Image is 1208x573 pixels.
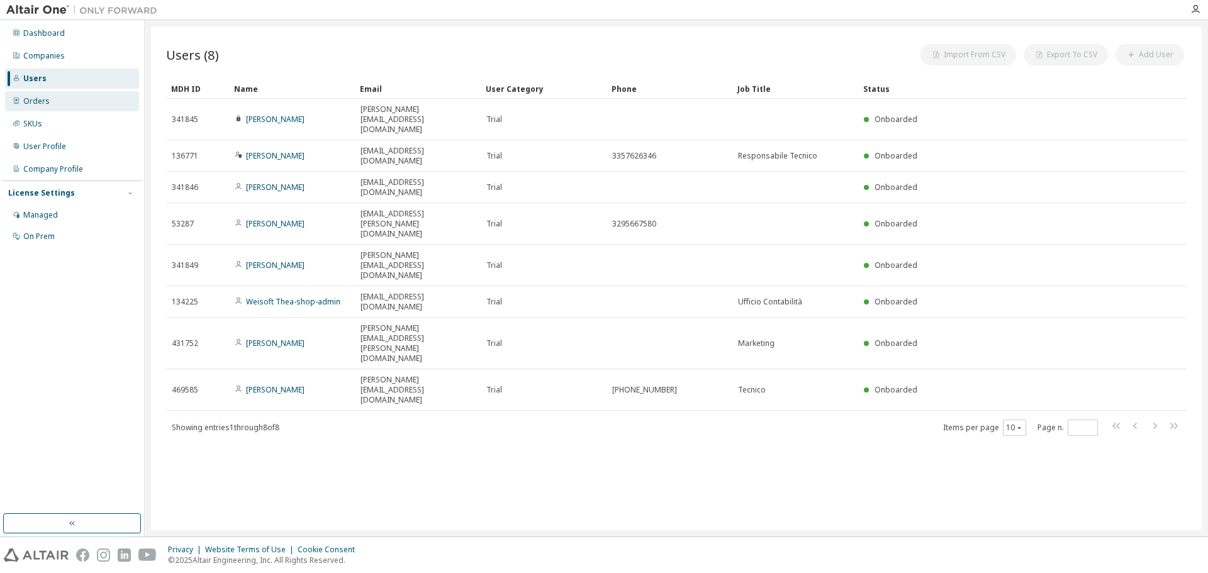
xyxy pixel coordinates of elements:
div: Name [234,79,350,99]
span: [PERSON_NAME][EMAIL_ADDRESS][DOMAIN_NAME] [361,250,475,281]
div: User Category [486,79,601,99]
span: Onboarded [875,296,917,307]
span: 341849 [172,260,198,270]
span: Trial [486,260,502,270]
div: Status [863,79,1111,99]
a: Weisoft Thea-shop-admin [246,296,340,307]
a: [PERSON_NAME] [246,338,305,348]
span: Onboarded [875,150,917,161]
span: 134225 [172,297,198,307]
img: facebook.svg [76,548,89,562]
span: [EMAIL_ADDRESS][DOMAIN_NAME] [361,146,475,166]
img: linkedin.svg [118,548,131,562]
span: [EMAIL_ADDRESS][PERSON_NAME][DOMAIN_NAME] [361,209,475,239]
img: altair_logo.svg [4,548,69,562]
img: youtube.svg [138,548,157,562]
span: Items per page [943,420,1026,436]
div: Dashboard [23,28,65,38]
span: Trial [486,297,502,307]
div: Website Terms of Use [205,545,298,555]
button: Add User [1116,44,1184,65]
div: MDH ID [171,79,224,99]
span: [PERSON_NAME][EMAIL_ADDRESS][DOMAIN_NAME] [361,375,475,405]
button: Import From CSV [920,44,1016,65]
a: [PERSON_NAME] [246,150,305,161]
span: Users (8) [166,46,219,64]
span: Ufficio Contabilità [738,297,802,307]
span: Trial [486,151,502,161]
span: Page n. [1037,420,1098,436]
div: Managed [23,210,58,220]
div: Phone [612,79,727,99]
div: Company Profile [23,164,83,174]
p: © 2025 Altair Engineering, Inc. All Rights Reserved. [168,555,362,565]
span: Trial [486,114,502,125]
span: 431752 [172,338,198,348]
span: [PHONE_NUMBER] [612,385,677,395]
span: 469585 [172,385,198,395]
span: Showing entries 1 through 8 of 8 [172,422,279,433]
img: instagram.svg [97,548,110,562]
div: Privacy [168,545,205,555]
span: Trial [486,182,502,192]
span: 3357626346 [612,151,656,161]
div: Job Title [737,79,853,99]
span: Responsabile Tecnico [738,151,817,161]
span: Onboarded [875,218,917,229]
span: Onboarded [875,182,917,192]
span: 53287 [172,219,194,229]
div: Email [360,79,476,99]
span: Onboarded [875,338,917,348]
a: [PERSON_NAME] [246,114,305,125]
span: Trial [486,338,502,348]
span: Onboarded [875,114,917,125]
span: 136771 [172,151,198,161]
span: Marketing [738,338,775,348]
span: 3295667580 [612,219,656,229]
div: SKUs [23,119,42,129]
span: Trial [486,219,502,229]
span: [PERSON_NAME][EMAIL_ADDRESS][PERSON_NAME][DOMAIN_NAME] [361,323,475,364]
a: [PERSON_NAME] [246,260,305,270]
div: Cookie Consent [298,545,362,555]
span: [PERSON_NAME][EMAIL_ADDRESS][DOMAIN_NAME] [361,104,475,135]
div: License Settings [8,188,75,198]
span: [EMAIL_ADDRESS][DOMAIN_NAME] [361,292,475,312]
span: 341845 [172,114,198,125]
div: User Profile [23,142,66,152]
span: Onboarded [875,260,917,270]
a: [PERSON_NAME] [246,182,305,192]
span: Trial [486,385,502,395]
a: [PERSON_NAME] [246,384,305,395]
a: [PERSON_NAME] [246,218,305,229]
img: Altair One [6,4,164,16]
span: Onboarded [875,384,917,395]
button: 10 [1006,423,1023,433]
div: On Prem [23,231,55,242]
span: [EMAIL_ADDRESS][DOMAIN_NAME] [361,177,475,197]
button: Export To CSV [1024,44,1108,65]
span: Tecnico [738,385,766,395]
div: Companies [23,51,65,61]
span: 341846 [172,182,198,192]
div: Users [23,74,47,84]
div: Orders [23,96,50,106]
